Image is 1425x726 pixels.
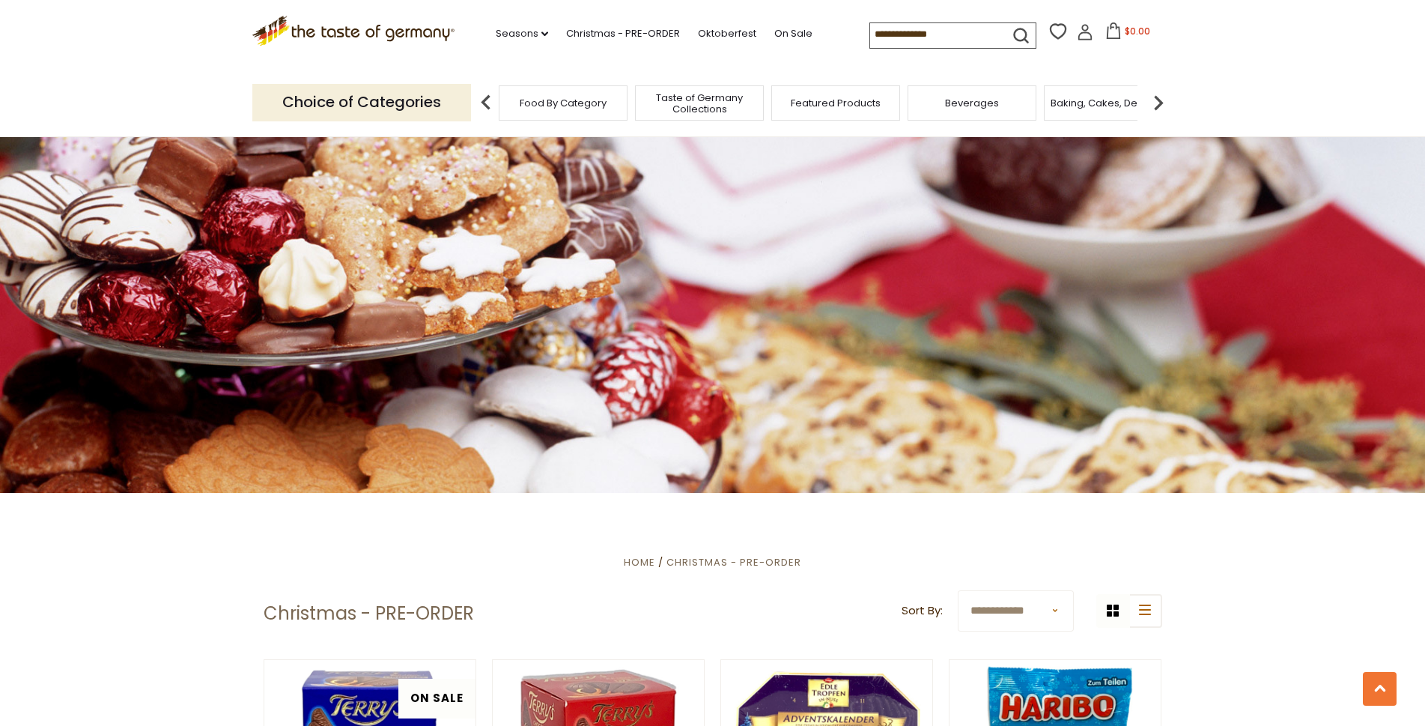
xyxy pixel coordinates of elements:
[774,25,812,42] a: On Sale
[1143,88,1173,118] img: next arrow
[252,84,471,121] p: Choice of Categories
[624,555,655,569] a: Home
[639,92,759,115] a: Taste of Germany Collections
[1125,25,1150,37] span: $0.00
[1051,97,1167,109] a: Baking, Cakes, Desserts
[945,97,999,109] a: Beverages
[666,555,801,569] a: Christmas - PRE-ORDER
[471,88,501,118] img: previous arrow
[496,25,548,42] a: Seasons
[566,25,680,42] a: Christmas - PRE-ORDER
[791,97,881,109] a: Featured Products
[1096,22,1160,45] button: $0.00
[902,602,943,620] label: Sort By:
[264,602,474,625] h1: Christmas - PRE-ORDER
[520,97,607,109] a: Food By Category
[698,25,756,42] a: Oktoberfest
